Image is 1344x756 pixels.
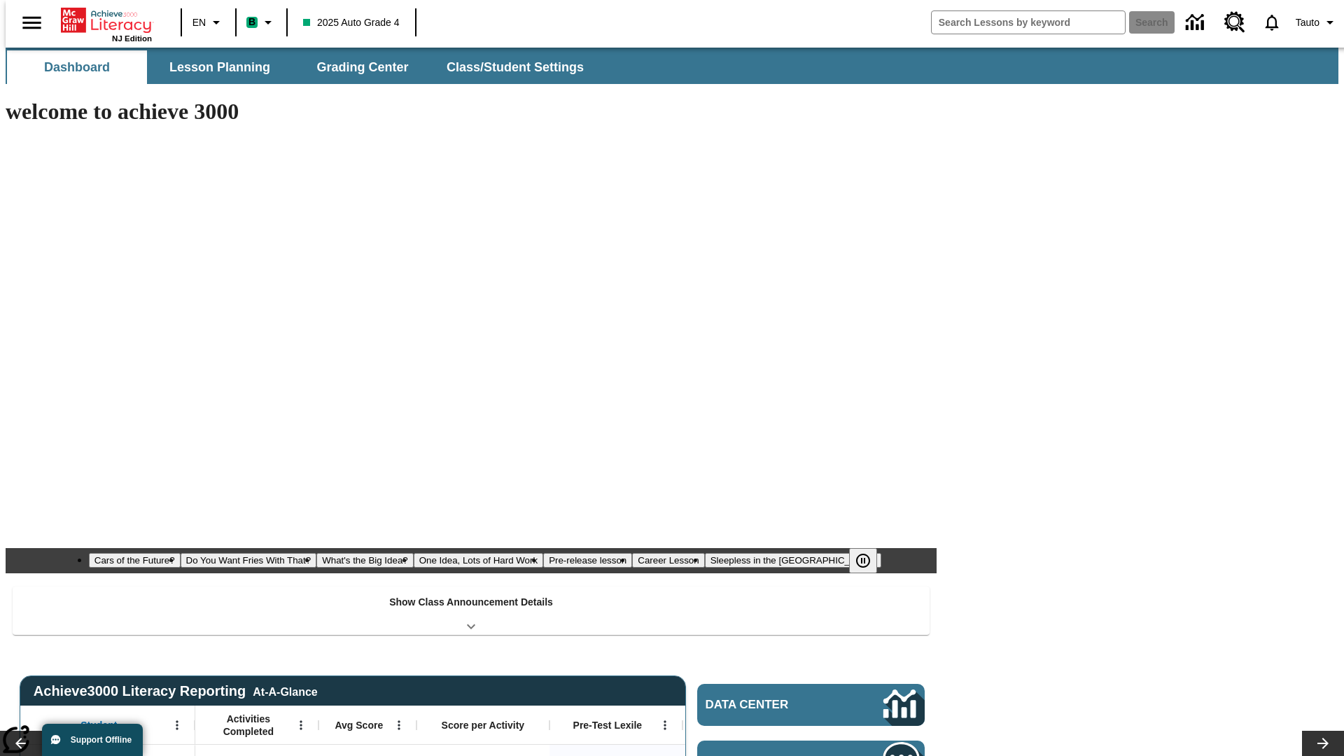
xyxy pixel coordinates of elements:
button: Open side menu [11,2,52,43]
span: EN [192,15,206,30]
div: At-A-Glance [253,683,317,699]
a: Data Center [697,684,925,726]
button: Grading Center [293,50,433,84]
span: Avg Score [335,719,383,731]
span: Pre-Test Lexile [573,719,643,731]
button: Open Menu [290,715,311,736]
p: Show Class Announcement Details [389,595,553,610]
span: Data Center [706,698,836,712]
button: Slide 1 Cars of the Future? [89,553,181,568]
h1: welcome to achieve 3000 [6,99,937,125]
span: Achieve3000 Literacy Reporting [34,683,318,699]
button: Slide 6 Career Lesson [632,553,704,568]
a: Home [61,6,152,34]
button: Slide 4 One Idea, Lots of Hard Work [414,553,543,568]
button: Pause [849,548,877,573]
div: Show Class Announcement Details [13,587,930,635]
span: Student [80,719,117,731]
button: Slide 7 Sleepless in the Animal Kingdom [705,553,882,568]
button: Slide 2 Do You Want Fries With That? [181,553,317,568]
a: Resource Center, Will open in new tab [1216,3,1254,41]
button: Lesson Planning [150,50,290,84]
button: Open Menu [167,715,188,736]
span: Tauto [1296,15,1319,30]
span: Support Offline [71,735,132,745]
div: Home [61,5,152,43]
a: Data Center [1177,3,1216,42]
a: Notifications [1254,4,1290,41]
button: Profile/Settings [1290,10,1344,35]
span: 2025 Auto Grade 4 [303,15,400,30]
span: Score per Activity [442,719,525,731]
button: Open Menu [654,715,675,736]
button: Open Menu [388,715,409,736]
button: Class/Student Settings [435,50,595,84]
span: B [248,13,255,31]
span: Activities Completed [202,713,295,738]
button: Language: EN, Select a language [186,10,231,35]
div: Pause [849,548,891,573]
button: Dashboard [7,50,147,84]
span: Class/Student Settings [447,59,584,76]
div: SubNavbar [6,50,596,84]
span: Grading Center [316,59,408,76]
button: Lesson carousel, Next [1302,731,1344,756]
span: NJ Edition [112,34,152,43]
span: Lesson Planning [169,59,270,76]
button: Slide 3 What's the Big Idea? [316,553,414,568]
button: Boost Class color is mint green. Change class color [241,10,282,35]
button: Slide 5 Pre-release lesson [543,553,632,568]
span: Dashboard [44,59,110,76]
input: search field [932,11,1125,34]
div: SubNavbar [6,48,1338,84]
button: Support Offline [42,724,143,756]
